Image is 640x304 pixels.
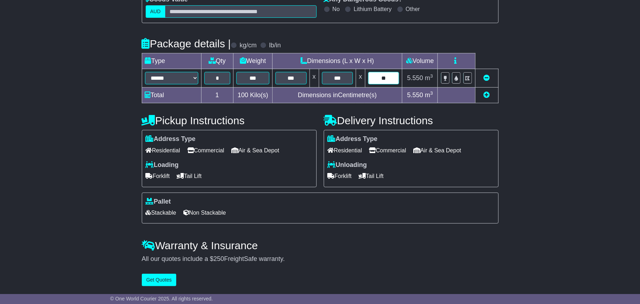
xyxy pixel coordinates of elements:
h4: Warranty & Insurance [142,240,499,251]
label: Unloading [328,161,367,169]
label: kg/cm [240,42,257,49]
sup: 3 [430,73,433,79]
a: Add new item [484,91,490,99]
span: 250 [214,255,224,262]
span: Residential [146,145,180,156]
label: Other [406,6,420,12]
sup: 3 [430,90,433,96]
label: Address Type [146,135,196,143]
label: Pallet [146,198,171,206]
td: 1 [201,88,233,103]
label: Loading [146,161,179,169]
span: Tail Lift [359,171,384,182]
span: Tail Lift [177,171,202,182]
label: Address Type [328,135,378,143]
span: 100 [238,91,248,99]
span: Commercial [369,145,406,156]
td: x [310,69,319,88]
h4: Delivery Instructions [324,115,499,126]
span: Air & Sea Depot [231,145,279,156]
span: Forklift [146,171,170,182]
span: 5.550 [407,91,423,99]
label: Lithium Battery [354,6,392,12]
label: AUD [146,5,166,18]
td: Type [142,53,201,69]
span: © One World Courier 2025. All rights reserved. [110,296,213,302]
span: m [425,74,433,82]
div: All our quotes include a $ FreightSafe warranty. [142,255,499,263]
button: Get Quotes [142,274,177,286]
td: x [356,69,365,88]
td: Dimensions in Centimetre(s) [273,88,402,103]
span: Non Stackable [183,207,226,218]
h4: Pickup Instructions [142,115,317,126]
td: Dimensions (L x W x H) [273,53,402,69]
td: Qty [201,53,233,69]
td: Kilo(s) [233,88,273,103]
span: Commercial [187,145,224,156]
label: lb/in [269,42,281,49]
td: Total [142,88,201,103]
span: 5.550 [407,74,423,82]
a: Remove this item [484,74,490,82]
td: Weight [233,53,273,69]
span: m [425,91,433,99]
span: Residential [328,145,362,156]
h4: Package details | [142,38,231,49]
span: Forklift [328,171,352,182]
td: Volume [402,53,438,69]
span: Stackable [146,207,176,218]
label: No [333,6,340,12]
span: Air & Sea Depot [413,145,461,156]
